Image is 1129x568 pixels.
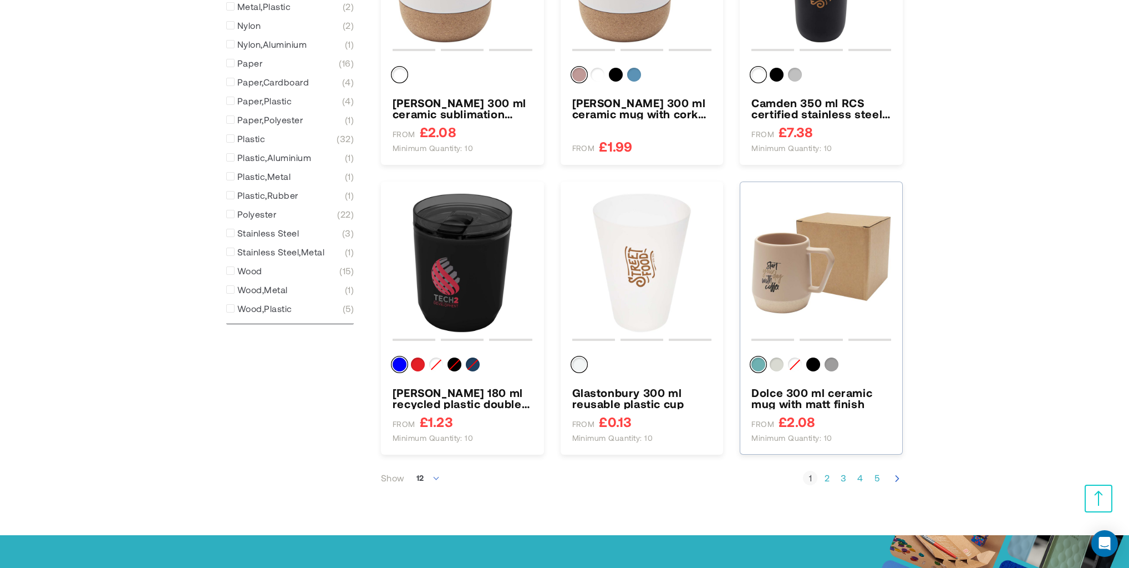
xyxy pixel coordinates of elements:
a: Wood 15 [226,265,354,277]
span: Metal,Plastic [237,1,291,12]
a: Dolce 300 ml ceramic mug with matt finish [751,193,891,333]
span: Minimum quantity: 10 [751,433,832,443]
span: Minimum quantity: 10 [393,143,474,153]
span: 1 [345,39,354,50]
div: Frosted clear [572,358,586,371]
span: Stainless Steel [237,228,299,239]
h3: [PERSON_NAME] 300 ml ceramic mug with cork details and matt finish [572,97,712,119]
a: Billie 300 ml ceramic mug with cork details and matt finish [572,97,712,119]
span: Wood,Metal [237,284,288,295]
span: 1 [345,190,354,201]
h3: [PERSON_NAME] 300 ml ceramic sublimation mug with cork details [393,97,532,119]
label: Show [381,473,405,484]
span: £2.08 [779,415,815,429]
a: Plastic,Aluminium 1 [226,152,354,163]
div: White [788,358,802,371]
span: Minimum quantity: 10 [572,433,653,443]
span: 1 [345,284,354,295]
div: White [751,68,765,82]
span: 3 [342,228,354,239]
span: 12 [416,473,424,482]
div: Reef blue [751,358,765,371]
a: Plastic,Rubber 1 [226,190,354,201]
div: Oatmeal [770,358,784,371]
span: Nylon,Aluminium [237,39,307,50]
span: FROM [393,419,415,429]
a: Nylon,Aluminium 1 [226,39,354,50]
span: FROM [751,419,774,429]
div: Solid black [770,68,784,82]
div: Blue [393,358,406,371]
div: Colour [751,358,891,376]
a: Billie 300 ml ceramic sublimation mug with cork details [393,97,532,119]
div: Solid black [806,358,820,371]
h3: [PERSON_NAME] 180 ml recycled plastic double-wall tumbler [393,387,532,409]
span: £7.38 [779,125,813,139]
div: White [429,358,443,371]
span: 16 [339,58,354,69]
span: 12 [410,467,447,489]
span: Plastic,Aluminium [237,152,311,163]
a: Page 4 [853,473,867,484]
span: Paper [237,58,262,69]
span: £0.13 [599,415,632,429]
div: Navy [466,358,480,371]
div: Solid black [609,68,623,82]
div: Red [411,358,425,371]
a: Stainless Steel,Metal 1 [226,247,354,258]
span: FROM [572,143,595,153]
a: Page 5 [869,473,884,484]
span: Minimum quantity: 10 [751,143,832,153]
span: 2 [343,1,354,12]
img: Hudson 180 ml recycled plastic double-wall tumbler [393,193,532,333]
span: Paper,Plastic [237,95,292,107]
a: Stainless Steel 3 [226,228,354,239]
span: 1 [345,114,354,125]
div: Solid black [447,358,461,371]
span: 15 [339,265,354,277]
a: Plastic,Metal 1 [226,171,354,182]
a: Paper,Polyester 1 [226,114,354,125]
span: 22 [337,209,354,220]
span: 2 [343,20,354,31]
span: FROM [393,129,415,139]
span: Stainless Steel,Metal [237,247,324,258]
span: Plastic [237,133,265,144]
span: Minimum quantity: 10 [393,433,474,443]
img: Glastonbury 300 ml reusable plastic cup [572,193,712,333]
span: £1.99 [599,139,632,153]
a: Camden 350 ml RCS certified stainless steel tumbler [751,97,891,119]
a: Hudson 180 ml recycled plastic double-wall tumbler [393,387,532,409]
span: Paper,Cardboard [237,77,309,88]
span: £1.23 [420,415,453,429]
span: 4 [342,95,354,107]
span: Nylon [237,20,261,31]
div: Colour [751,68,891,86]
a: Nylon 2 [226,20,354,31]
span: £2.08 [420,125,456,139]
div: Colour [572,68,712,86]
span: 1 [345,247,354,258]
span: 5 [343,303,354,314]
span: 1 [345,171,354,182]
div: Ice blue [627,68,641,82]
a: Next [892,472,903,484]
span: Wood,Plastic [237,303,292,314]
span: Wood [237,265,262,277]
a: Dolce 300 ml ceramic mug with matt finish [751,387,891,409]
a: Paper,Cardboard 4 [226,77,354,88]
div: Open Intercom Messenger [1091,530,1118,557]
a: Plastic 32 [226,133,354,144]
a: Metal,Plastic 2 [226,1,354,12]
span: Paper,Polyester [237,114,303,125]
a: Paper 16 [226,58,354,69]
span: 4 [342,77,354,88]
div: White [591,68,604,82]
div: Silver [788,68,802,82]
a: Glastonbury 300 ml reusable plastic cup [572,387,712,409]
span: FROM [751,129,774,139]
